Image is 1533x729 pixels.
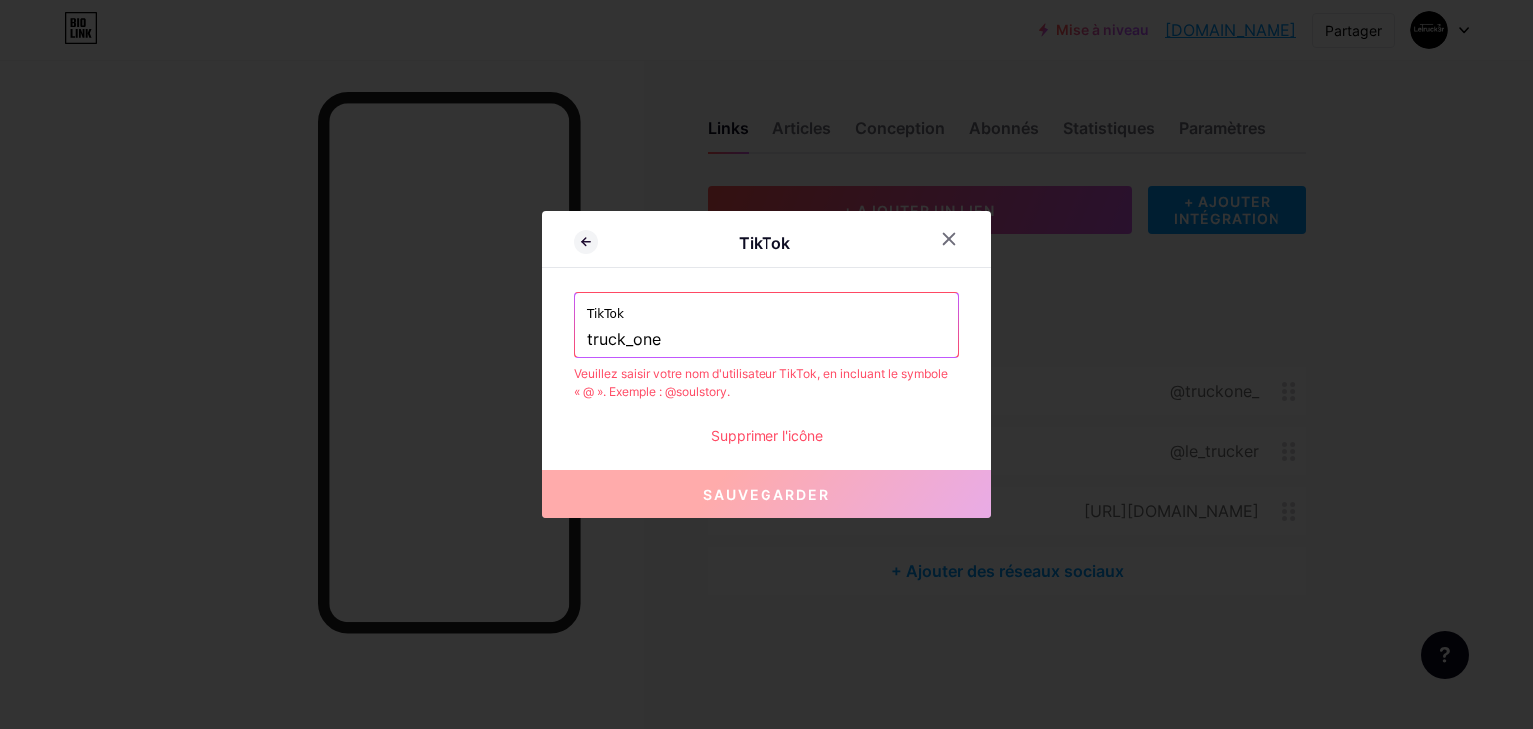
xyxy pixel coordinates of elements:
[739,233,790,253] font: TikTok
[574,366,948,399] font: Veuillez saisir votre nom d'utilisateur TikTok, en incluant le symbole « @ ». Exemple : @soulstory.
[711,427,823,444] font: Supprimer l'icône
[587,323,946,357] input: Nom d'utilisateur TikTok
[542,470,991,518] button: Sauvegarder
[703,486,830,503] font: Sauvegarder
[587,307,624,321] font: TikTok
